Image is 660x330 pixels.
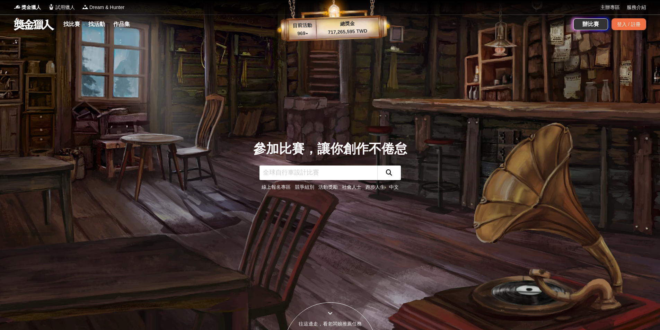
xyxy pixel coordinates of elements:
[600,4,620,11] a: 主辦專區
[611,18,646,30] div: 登入 / 註冊
[259,166,377,180] input: 全球自行車設計比賽
[316,27,379,36] p: 717,265,595 TWD
[316,19,379,28] p: 總獎金
[86,19,108,29] a: 找活動
[89,4,124,11] span: Dream & Hunter
[253,139,407,159] div: 參加比賽，讓你創作不倦怠
[318,184,338,190] a: 活動獎勵
[288,21,316,30] p: 目前活動
[262,184,291,190] a: 線上報名專區
[82,4,124,11] a: LogoDream & Hunter
[366,184,385,190] a: 跑步人生
[342,184,361,190] a: 社會人士
[573,18,608,30] a: 辦比賽
[61,19,83,29] a: 找比賽
[82,3,89,10] img: Logo
[48,3,55,10] img: Logo
[14,3,21,10] img: Logo
[389,184,399,190] a: 中文
[111,19,133,29] a: 作品集
[627,4,646,11] a: 服務介紹
[284,320,377,328] div: 往這邊走，看老闆娘推薦任務
[21,4,41,11] span: 獎金獵人
[295,184,314,190] a: 競爭組別
[14,4,41,11] a: Logo獎金獵人
[289,29,317,38] p: 969 ▴
[48,4,75,11] a: Logo試用獵人
[55,4,75,11] span: 試用獵人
